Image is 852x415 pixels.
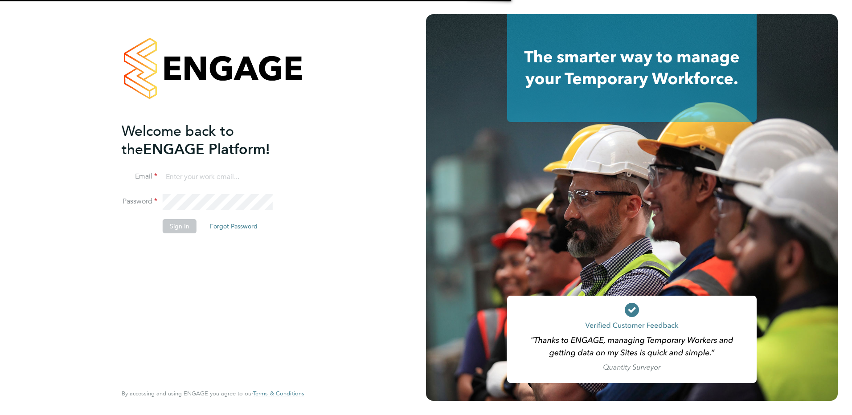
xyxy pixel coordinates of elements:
input: Enter your work email... [163,169,273,185]
span: By accessing and using ENGAGE you agree to our [122,390,304,397]
a: Terms & Conditions [253,390,304,397]
label: Password [122,197,157,206]
h2: ENGAGE Platform! [122,122,295,159]
label: Email [122,172,157,181]
button: Sign In [163,219,197,233]
span: Welcome back to the [122,122,234,158]
button: Forgot Password [203,219,265,233]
